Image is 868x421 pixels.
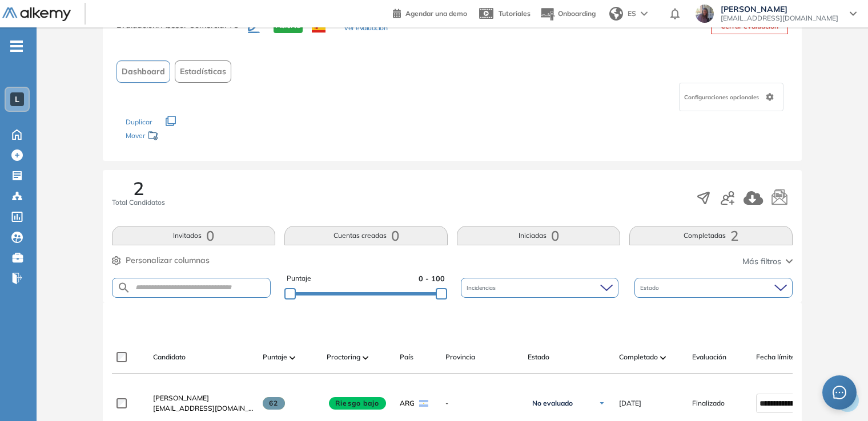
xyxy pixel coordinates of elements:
img: Logo [2,7,71,22]
button: Ver evaluación [344,23,387,35]
span: Puntaje [287,273,311,284]
button: Invitados0 [112,226,275,245]
span: Provincia [445,352,475,362]
span: Más filtros [742,256,781,268]
span: Proctoring [327,352,360,362]
img: Ícono de flecha [598,400,605,407]
button: Estadísticas [175,60,231,83]
span: [PERSON_NAME] [153,394,209,402]
div: Configuraciones opcionales [679,83,783,111]
span: Personalizar columnas [126,254,210,266]
img: world [609,7,623,21]
span: Candidato [153,352,186,362]
button: Más filtros [742,256,793,268]
span: Total Candidatos [112,197,165,208]
span: Riesgo bajo [329,397,386,410]
span: 62 [263,397,285,410]
button: Cuentas creadas0 [284,226,448,245]
img: [missing "en.ARROW_ALT" translation] [363,356,368,359]
span: País [400,352,413,362]
a: [PERSON_NAME] [153,393,254,403]
span: Onboarding [558,9,596,18]
span: Fecha límite [756,352,795,362]
a: Agendar una demo [393,6,467,19]
img: arrow [641,11,648,16]
span: Finalizado [692,398,725,408]
span: 0 - 100 [419,273,445,284]
span: Completado [619,352,658,362]
img: ESP [312,22,325,33]
span: message [833,386,846,399]
span: No evaluado [532,399,573,408]
img: [missing "en.ARROW_ALT" translation] [290,356,295,359]
button: Dashboard [116,60,170,83]
span: ARG [400,398,415,408]
h3: Evaluación [116,18,248,42]
span: [EMAIL_ADDRESS][DOMAIN_NAME] [153,403,254,414]
span: [EMAIL_ADDRESS][DOMAIN_NAME] [721,14,838,23]
span: ES [628,9,636,19]
span: [PERSON_NAME] [721,5,838,14]
button: Completadas2 [629,226,793,245]
img: [missing "en.ARROW_ALT" translation] [660,356,666,359]
span: - [445,398,519,408]
span: Duplicar [126,118,152,126]
span: Dashboard [122,66,165,78]
div: Incidencias [461,278,619,298]
button: Personalizar columnas [112,254,210,266]
span: Tutoriales [499,9,531,18]
div: Estado [634,278,793,298]
span: 2 [133,179,144,197]
button: Onboarding [540,2,596,26]
span: Estado [640,284,661,292]
img: SEARCH_ALT [117,281,131,295]
span: Agendar una demo [405,9,467,18]
span: Puntaje [263,352,287,362]
i: - [10,45,23,47]
span: Estadísticas [180,66,226,78]
span: L [15,95,19,104]
span: [DATE] [619,398,641,408]
span: Incidencias [467,284,498,292]
span: Configuraciones opcionales [684,93,761,102]
img: ARG [419,400,428,407]
span: Estado [528,352,549,362]
div: Mover [126,126,240,147]
span: Evaluación [692,352,726,362]
button: Iniciadas0 [457,226,620,245]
